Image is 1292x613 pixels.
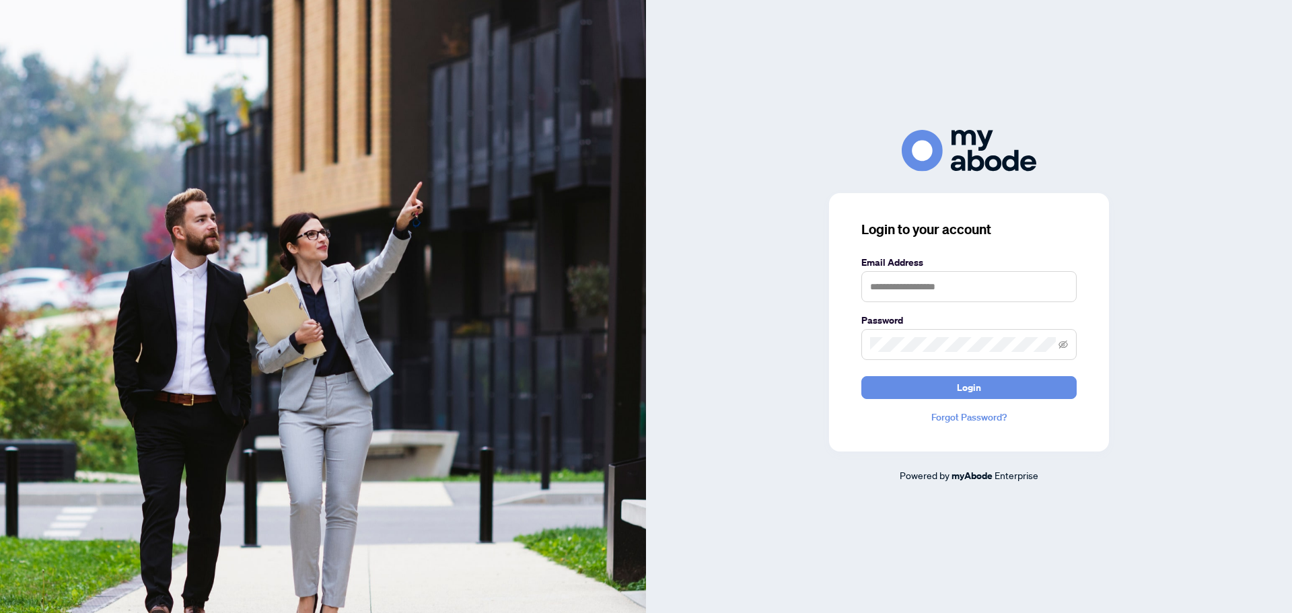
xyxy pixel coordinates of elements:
[902,130,1036,171] img: ma-logo
[861,255,1077,270] label: Email Address
[861,313,1077,328] label: Password
[957,377,981,398] span: Login
[1058,340,1068,349] span: eye-invisible
[861,220,1077,239] h3: Login to your account
[952,468,993,483] a: myAbode
[861,410,1077,425] a: Forgot Password?
[861,376,1077,399] button: Login
[900,469,949,481] span: Powered by
[995,469,1038,481] span: Enterprise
